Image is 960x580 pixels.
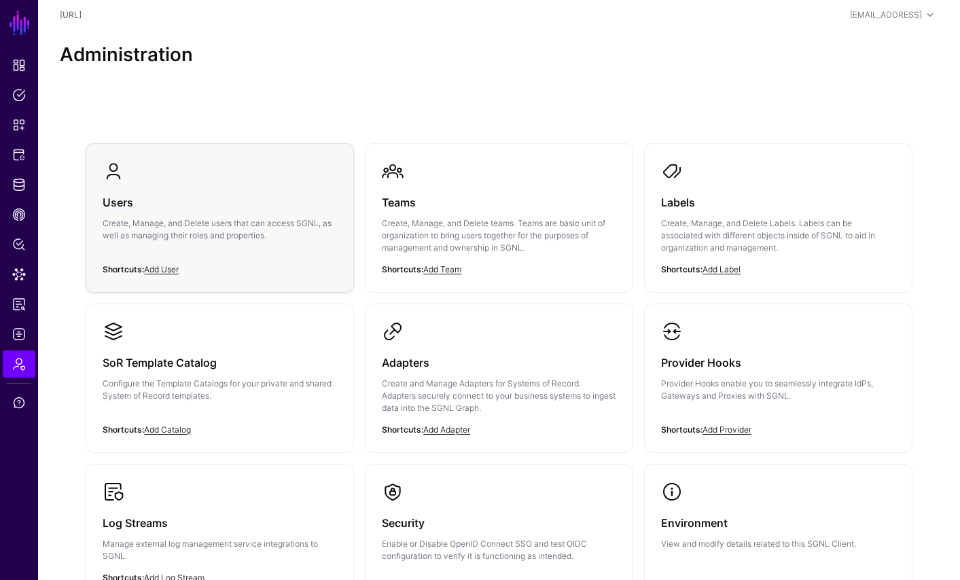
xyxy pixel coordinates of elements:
h3: Users [103,193,337,212]
h3: Environment [661,513,895,532]
a: UsersCreate, Manage, and Delete users that can access SGNL, as well as managing their roles and p... [86,144,353,280]
a: Add Adapter [423,424,470,435]
strong: Shortcuts: [382,424,423,435]
a: Add Label [703,264,741,274]
p: Create, Manage, and Delete users that can access SGNL, as well as managing their roles and proper... [103,217,337,242]
a: Identity Data Fabric [3,171,35,198]
a: CAEP Hub [3,201,35,228]
h3: Labels [661,193,895,212]
span: CAEP Hub [12,208,26,221]
a: Protected Systems [3,141,35,168]
a: SGNL [8,8,31,38]
p: Create and Manage Adapters for Systems of Record. Adapters securely connect to your business syst... [382,378,616,414]
strong: Shortcuts: [103,264,144,274]
a: Admin [3,350,35,378]
a: TeamsCreate, Manage, and Delete teams. Teams are basic unit of organization to bring users togeth... [366,144,633,292]
a: Add User [144,264,179,274]
a: Add Team [423,264,461,274]
a: SoR Template CatalogConfigure the Template Catalogs for your private and shared System of Record ... [86,304,353,440]
h3: SoR Template Catalog [103,353,337,372]
a: Snippets [3,111,35,139]
a: Provider HooksProvider Hooks enable you to seamlessly integrate IdPs, Gateways and Proxies with S... [645,304,912,440]
a: Add Catalog [144,424,191,435]
strong: Shortcuts: [103,424,144,435]
span: Access Reporting [12,297,26,311]
a: Dashboard [3,52,35,79]
p: Provider Hooks enable you to seamlessly integrate IdPs, Gateways and Proxies with SGNL. [661,378,895,402]
span: Support [12,396,26,410]
span: Logs [12,327,26,341]
span: Identity Data Fabric [12,178,26,192]
a: Access Reporting [3,291,35,318]
p: Manage external log management service integrations to SGNL. [103,538,337,562]
a: SecurityEnable or Disable OpenID Connect SSO and test OIDC configuration to verify it is function... [366,465,633,579]
span: Protected Systems [12,148,26,162]
p: Configure the Template Catalogs for your private and shared System of Record templates. [103,378,337,402]
a: [URL] [60,10,82,20]
strong: Shortcuts: [382,264,423,274]
a: Data Lens [3,261,35,288]
h3: Adapters [382,353,616,372]
a: LabelsCreate, Manage, and Delete Labels. Labels can be associated with different objects inside o... [645,144,912,292]
span: Policies [12,88,26,102]
h2: Administration [60,43,938,66]
strong: Shortcuts: [661,264,703,274]
span: Data Lens [12,268,26,281]
h3: Security [382,513,616,532]
div: [EMAIL_ADDRESS] [850,9,922,21]
p: Create, Manage, and Delete teams. Teams are basic unit of organization to bring users together fo... [382,217,616,254]
h3: Teams [382,193,616,212]
a: Policy Lens [3,231,35,258]
span: Dashboard [12,58,26,72]
p: View and modify details related to this SGNL Client. [661,538,895,550]
a: EnvironmentView and modify details related to this SGNL Client. [645,465,912,566]
strong: Shortcuts: [661,424,703,435]
a: AdaptersCreate and Manage Adapters for Systems of Record. Adapters securely connect to your busin... [366,304,633,452]
a: Policies [3,81,35,109]
h3: Provider Hooks [661,353,895,372]
span: Snippets [12,118,26,132]
a: Add Provider [703,424,751,435]
h3: Log Streams [103,513,337,532]
p: Enable or Disable OpenID Connect SSO and test OIDC configuration to verify it is functioning as i... [382,538,616,562]
span: Policy Lens [12,238,26,251]
p: Create, Manage, and Delete Labels. Labels can be associated with different objects inside of SGNL... [661,217,895,254]
span: Admin [12,357,26,371]
a: Logs [3,321,35,348]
